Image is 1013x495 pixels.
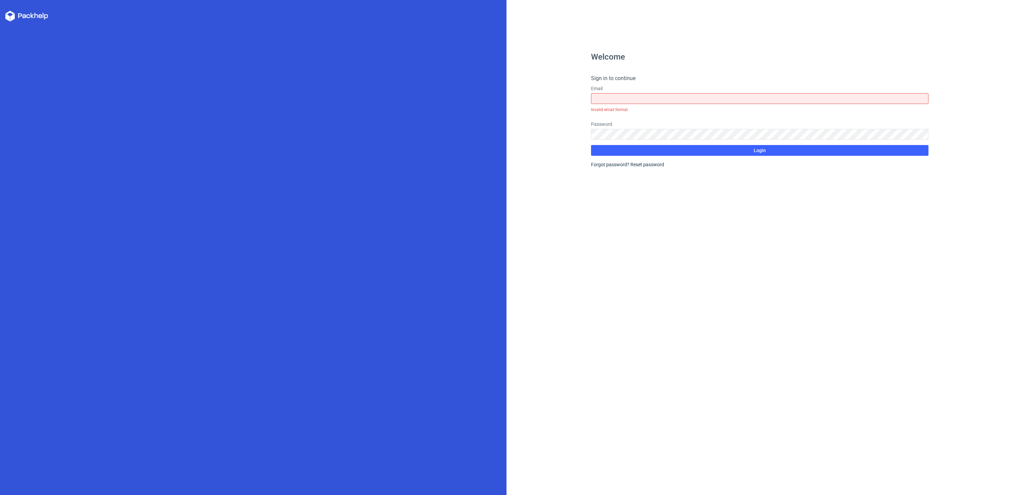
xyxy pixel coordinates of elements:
h4: Sign in to continue [591,74,929,82]
a: Reset password [630,162,664,167]
span: Login [754,148,766,153]
label: Password [591,121,929,128]
button: Login [591,145,929,156]
div: Invalid email format [591,104,929,115]
h1: Welcome [591,53,929,61]
label: Email [591,85,929,92]
div: Forgot password? [591,161,929,168]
